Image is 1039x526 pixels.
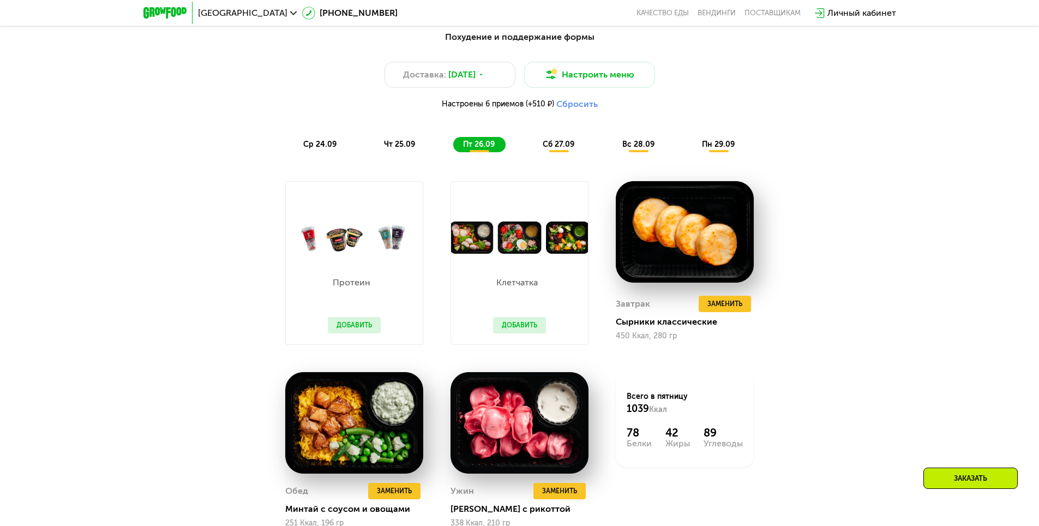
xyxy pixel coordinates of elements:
[303,140,337,149] span: ср 24.09
[665,439,690,448] div: Жиры
[665,426,690,439] div: 42
[543,140,574,149] span: сб 27.09
[616,296,650,312] div: Завтрак
[451,504,597,515] div: [PERSON_NAME] с рикоттой
[328,278,375,287] p: Протеин
[368,483,421,499] button: Заменить
[542,486,577,497] span: Заменить
[636,9,689,17] a: Качество еды
[285,483,308,499] div: Обед
[827,7,896,20] div: Личный кабинет
[302,7,398,20] a: [PHONE_NUMBER]
[744,9,801,17] div: поставщикам
[198,9,287,17] span: [GEOGRAPHIC_DATA]
[524,62,655,88] button: Настроить меню
[384,140,415,149] span: чт 25.09
[328,317,381,333] button: Добавить
[451,483,474,499] div: Ужин
[616,332,754,340] div: 450 Ккал, 280 гр
[442,100,554,108] span: Настроены 6 приемов (+510 ₽)
[622,140,654,149] span: вс 28.09
[627,439,652,448] div: Белки
[627,426,652,439] div: 78
[707,298,742,309] span: Заменить
[702,140,735,149] span: пн 29.09
[285,504,432,515] div: Минтай с соусом и овощами
[616,316,762,327] div: Сырники классические
[649,405,667,414] span: Ккал
[197,31,843,44] div: Похудение и поддержание формы
[627,391,743,415] div: Всего в пятницу
[704,426,743,439] div: 89
[923,468,1018,489] div: Заказать
[493,278,540,287] p: Клетчатка
[463,140,495,149] span: пт 26.09
[403,68,446,81] span: Доставка:
[377,486,412,497] span: Заменить
[533,483,586,499] button: Заменить
[699,296,751,312] button: Заменить
[704,439,743,448] div: Углеводы
[698,9,736,17] a: Вендинги
[556,99,598,110] button: Сбросить
[627,403,649,415] span: 1039
[448,68,476,81] span: [DATE]
[493,317,546,333] button: Добавить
